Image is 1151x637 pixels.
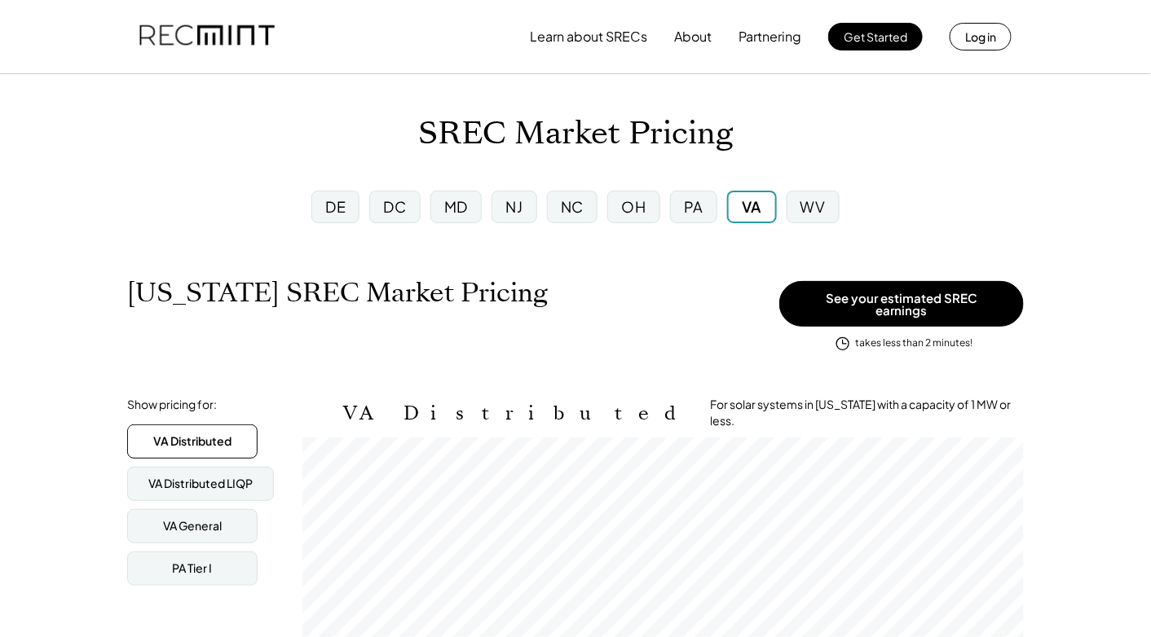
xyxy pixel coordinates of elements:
[742,196,761,217] div: VA
[163,518,222,534] div: VA General
[444,196,468,217] div: MD
[173,560,213,577] div: PA Tier I
[148,476,253,492] div: VA Distributed LIQP
[530,20,647,53] button: Learn about SRECs
[127,397,217,413] div: Show pricing for:
[739,20,801,53] button: Partnering
[127,277,548,309] h1: [US_STATE] SREC Market Pricing
[710,397,1024,428] div: For solar systems in [US_STATE] with a capacity of 1 MW or less.
[779,281,1024,327] button: See your estimated SREC earnings
[674,20,712,53] button: About
[418,115,733,153] h1: SREC Market Pricing
[153,433,232,450] div: VA Distributed
[621,196,646,217] div: OH
[343,402,686,425] h2: VA Distributed
[800,196,826,217] div: WV
[855,336,972,350] div: takes less than 2 minutes!
[384,196,407,217] div: DC
[325,196,346,217] div: DE
[684,196,703,217] div: PA
[828,23,923,51] button: Get Started
[950,23,1012,51] button: Log in
[139,9,275,64] img: recmint-logotype%403x.png
[561,196,584,217] div: NC
[506,196,523,217] div: NJ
